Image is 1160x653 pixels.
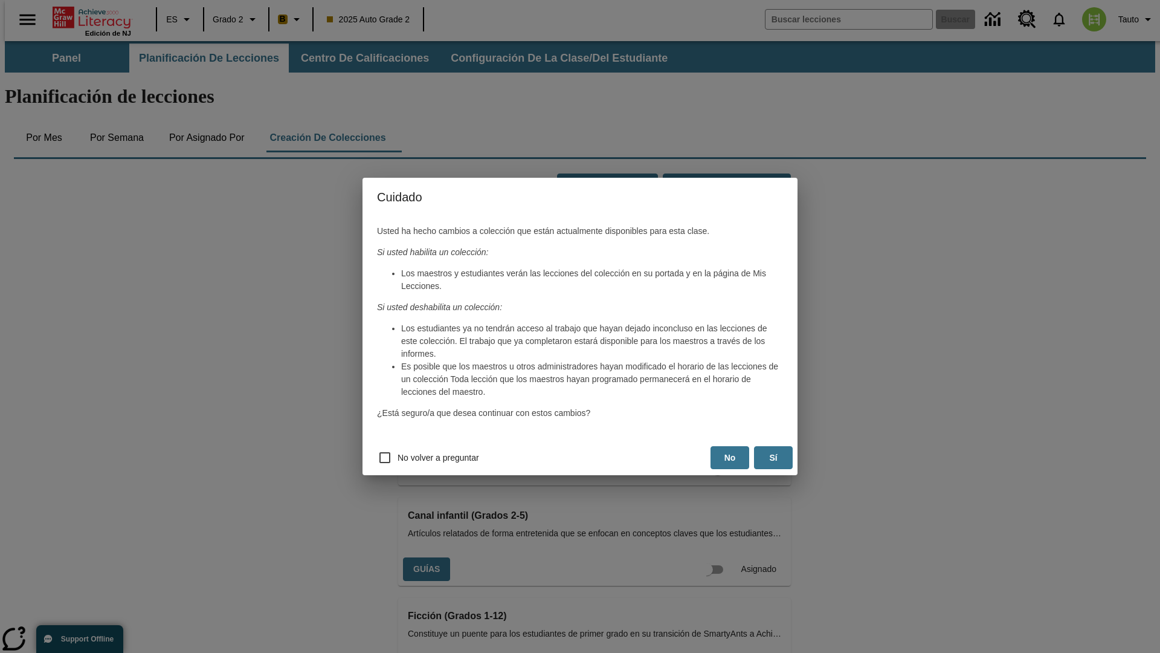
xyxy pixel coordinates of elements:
span: No volver a preguntar [398,452,479,464]
li: Los maestros y estudiantes verán las lecciones del colección en su portada y en la página de Mis ... [401,267,783,293]
h4: Cuidado [362,178,797,216]
em: Si usted habilita un colección: [377,247,488,257]
button: Sí [754,446,793,470]
em: Si usted deshabilita un colección: [377,302,502,312]
p: ¿Está seguro/a que desea continuar con estos cambios? [377,407,783,420]
li: Es posible que los maestros u otros administradores hayan modificado el horario de las lecciones ... [401,360,783,398]
button: No [710,446,749,470]
li: Los estudiantes ya no tendrán acceso al trabajo que hayan dejado inconcluso en las lecciones de e... [401,322,783,360]
p: Usted ha hecho cambios a colección que están actualmente disponibles para esta clase. [377,225,783,238]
